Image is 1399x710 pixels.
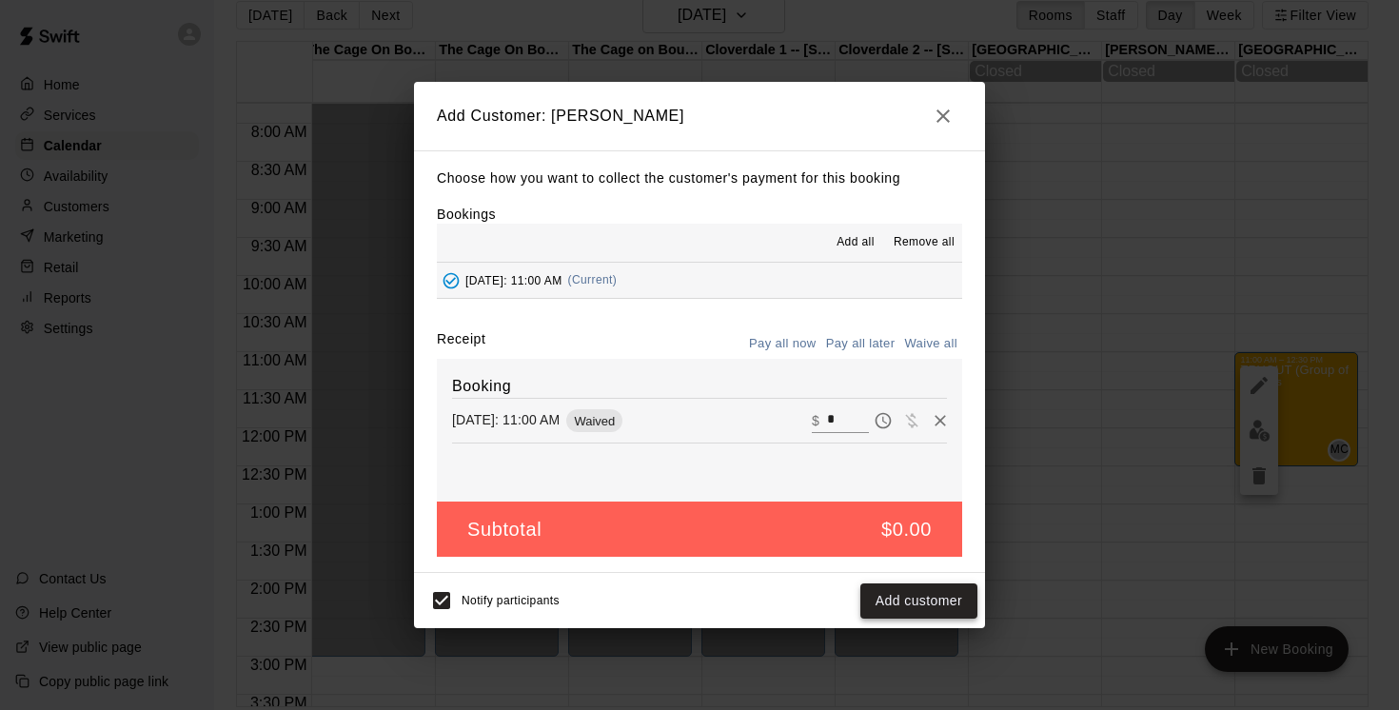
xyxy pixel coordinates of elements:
[897,411,926,427] span: Waive payment
[568,273,618,286] span: (Current)
[437,266,465,295] button: Added - Collect Payment
[462,595,560,608] span: Notify participants
[899,329,962,359] button: Waive all
[860,583,977,619] button: Add customer
[837,233,875,252] span: Add all
[869,411,897,427] span: Pay later
[437,329,485,359] label: Receipt
[452,410,560,429] p: [DATE]: 11:00 AM
[452,374,947,399] h6: Booking
[437,263,962,298] button: Added - Collect Payment[DATE]: 11:00 AM(Current)
[465,273,562,286] span: [DATE]: 11:00 AM
[566,414,622,428] span: Waived
[821,329,900,359] button: Pay all later
[886,227,962,258] button: Remove all
[414,82,985,150] h2: Add Customer: [PERSON_NAME]
[744,329,821,359] button: Pay all now
[467,517,542,542] h5: Subtotal
[881,517,932,542] h5: $0.00
[894,233,955,252] span: Remove all
[812,411,819,430] p: $
[437,167,962,190] p: Choose how you want to collect the customer's payment for this booking
[437,207,496,222] label: Bookings
[926,406,955,435] button: Remove
[825,227,886,258] button: Add all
